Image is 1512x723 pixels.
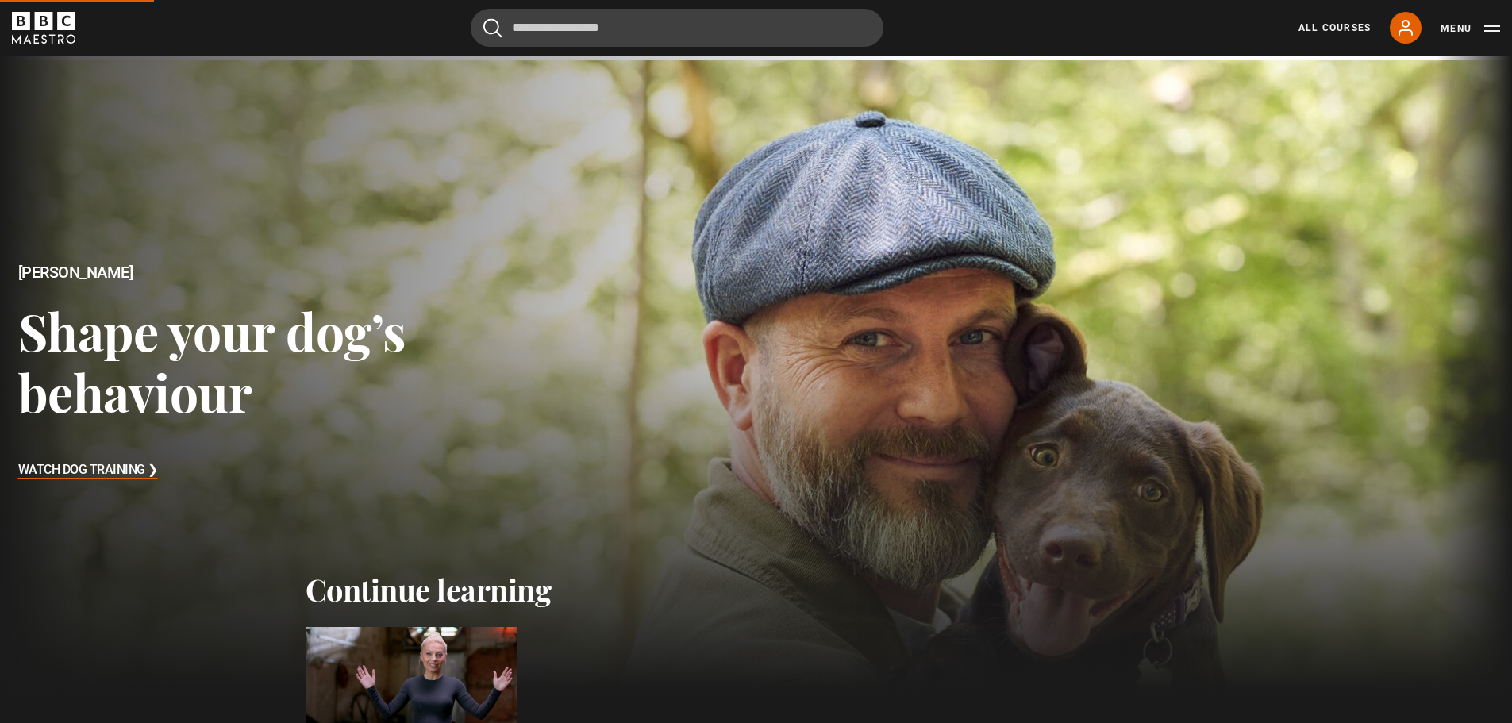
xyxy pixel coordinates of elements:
a: All Courses [1298,21,1371,35]
button: Toggle navigation [1441,21,1500,37]
input: Search [471,9,883,47]
svg: BBC Maestro [12,12,75,44]
h2: [PERSON_NAME] [18,263,606,282]
h2: Continue learning [306,571,1207,608]
h3: Shape your dog’s behaviour [18,300,606,423]
button: Submit the search query [483,18,502,38]
h3: Watch Dog Training ❯ [18,459,158,483]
